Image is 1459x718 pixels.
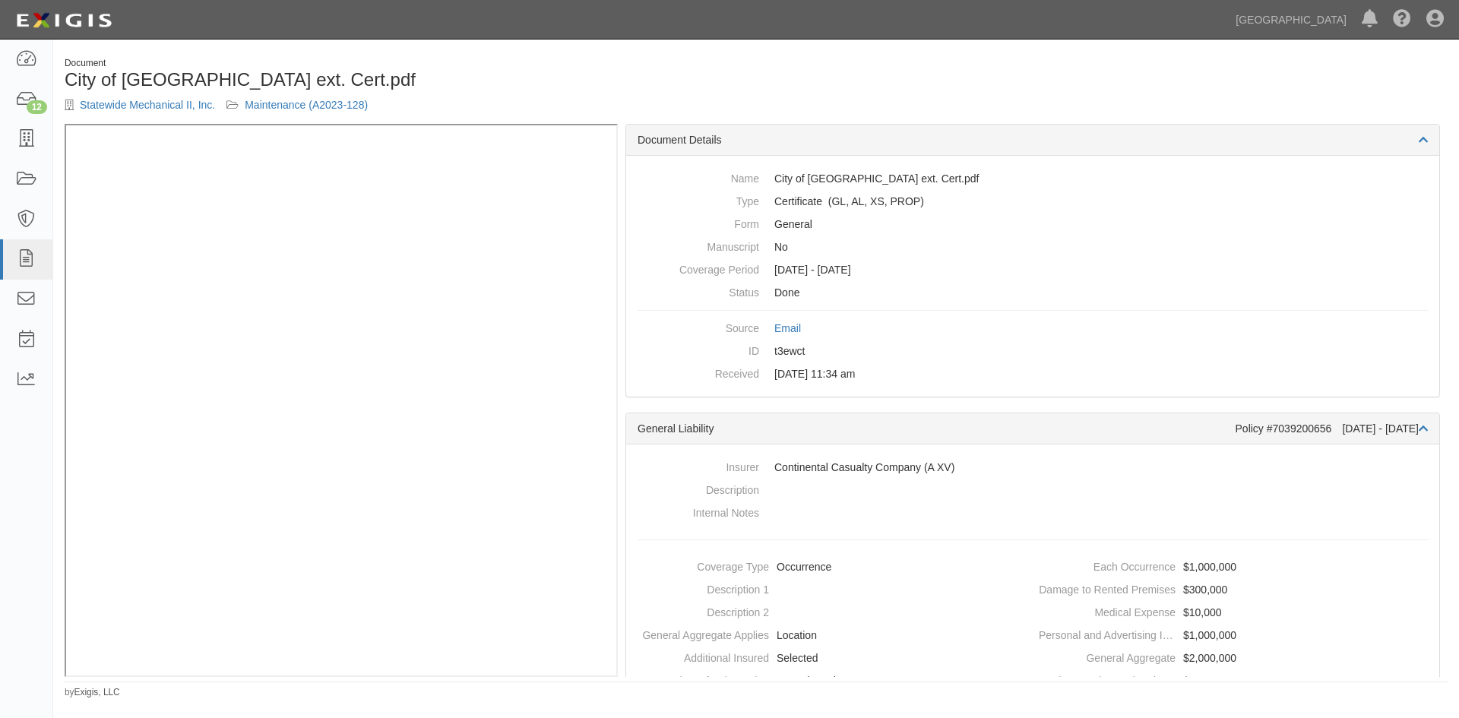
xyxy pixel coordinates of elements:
a: Exigis, LLC [74,687,120,697]
a: [GEOGRAPHIC_DATA] [1228,5,1354,35]
small: by [65,686,120,699]
i: Help Center - Complianz [1393,11,1411,29]
dd: Continental Casualty Company (A XV) [638,456,1428,479]
dd: Selected [632,647,1027,669]
dt: Waiver of Subrogation [632,669,769,688]
dd: General [638,213,1428,236]
dt: Additional Insured [632,647,769,666]
dt: Personal and Advertising Injury [1039,624,1176,643]
dt: Medical Expense [1039,601,1176,620]
dt: Coverage Type [632,555,769,574]
div: 12 [27,100,47,114]
div: Policy #7039200656 [DATE] - [DATE] [1236,421,1428,436]
dt: Form [638,213,759,232]
dd: $300,000 [1039,578,1433,601]
dd: No [638,236,1428,258]
dd: $1,000,000 [1039,624,1433,647]
dt: Products and Completed Operations [1039,669,1176,688]
dt: ID [638,340,759,359]
dd: t3ewct [638,340,1428,362]
dt: Insurer [638,456,759,475]
dd: General Liability Auto Liability Excess/Umbrella Liability Property [638,190,1428,213]
a: Email [774,322,801,334]
dt: Type [638,190,759,209]
dt: Manuscript [638,236,759,255]
div: Document [65,57,745,70]
dd: [DATE] 11:34 am [638,362,1428,385]
dt: Description [638,479,759,498]
dt: Internal Notes [638,501,759,520]
dd: $2,000,000 [1039,669,1433,692]
dd: Occurrence [632,555,1027,578]
a: Maintenance (A2023-128) [245,99,368,111]
dd: [DATE] - [DATE] [638,258,1428,281]
h1: City of [GEOGRAPHIC_DATA] ext. Cert.pdf [65,70,745,90]
dt: Received [638,362,759,381]
dt: Coverage Period [638,258,759,277]
dt: Status [638,281,759,300]
dt: General Aggregate Applies [632,624,769,643]
dd: $2,000,000 [1039,647,1433,669]
dd: $1,000,000 [1039,555,1433,578]
dd: $10,000 [1039,601,1433,624]
dt: Description 2 [632,601,769,620]
dd: Done [638,281,1428,304]
dd: Location [632,624,1027,647]
dt: Description 1 [632,578,769,597]
dt: General Aggregate [1039,647,1176,666]
a: Statewide Mechanical II, Inc. [80,99,215,111]
dd: City of [GEOGRAPHIC_DATA] ext. Cert.pdf [638,167,1428,190]
dt: Damage to Rented Premises [1039,578,1176,597]
dd: Not selected [632,669,1027,692]
dt: Source [638,317,759,336]
div: Document Details [626,125,1439,156]
div: General Liability [638,421,1236,436]
dt: Each Occurrence [1039,555,1176,574]
img: logo-5460c22ac91f19d4615b14bd174203de0afe785f0fc80cf4dbbc73dc1793850b.png [11,7,116,34]
dt: Name [638,167,759,186]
